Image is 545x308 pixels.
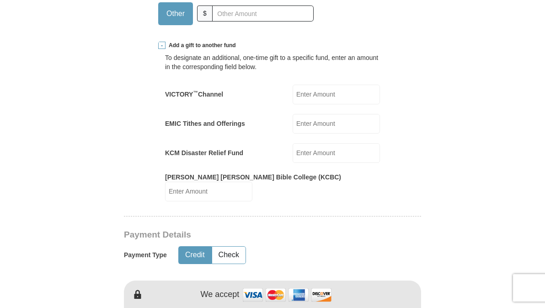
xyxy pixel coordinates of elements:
label: EMIC Tithes and Offerings [165,119,245,128]
input: Other Amount [212,5,314,22]
span: Other [162,7,189,21]
div: To designate an additional, one-time gift to a specific fund, enter an amount in the correspondin... [165,53,380,71]
label: [PERSON_NAME] [PERSON_NAME] Bible College (KCBC) [165,173,341,182]
span: $ [197,5,213,22]
button: Check [212,247,246,264]
h3: Payment Details [124,230,357,240]
input: Enter Amount [293,114,380,134]
span: Add a gift to another fund [166,42,236,49]
input: Enter Amount [293,143,380,163]
input: Enter Amount [293,85,380,104]
h4: We accept [201,290,240,300]
sup: ™ [193,90,198,95]
img: credit cards accepted [241,285,333,305]
label: VICTORY Channel [165,90,223,99]
label: KCM Disaster Relief Fund [165,148,243,157]
button: Credit [179,247,211,264]
input: Enter Amount [165,182,252,201]
h5: Payment Type [124,251,167,259]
